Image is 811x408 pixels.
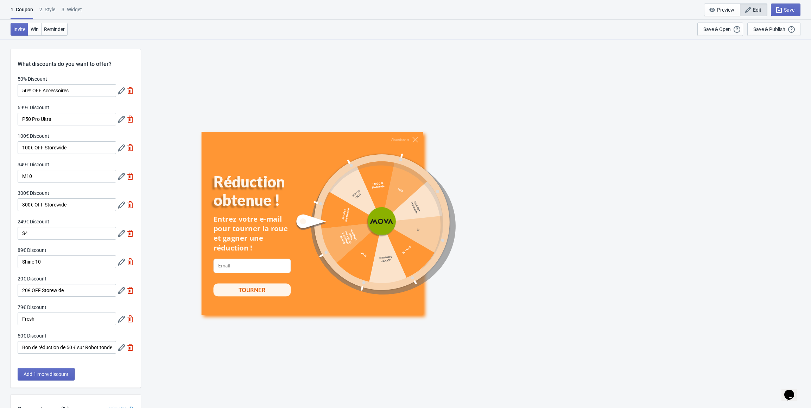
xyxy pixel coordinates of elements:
img: delete.svg [127,258,134,265]
button: Save & Publish [747,23,800,36]
label: 50€ Discount [18,332,46,339]
span: Preview [717,7,734,13]
img: delete.svg [127,116,134,123]
label: 79€ Discount [18,304,46,311]
button: Edit [740,4,767,16]
span: Reminder [44,26,65,32]
span: Win [31,26,39,32]
label: 89€ Discount [18,247,46,254]
label: 20€ Discount [18,275,46,282]
div: 2 . Style [39,6,55,18]
button: Save [771,4,800,16]
img: delete.svg [127,344,134,351]
img: delete.svg [127,173,134,180]
div: What discounts do you want to offer? [11,49,141,68]
button: Reminder [41,23,68,36]
div: 3. Widget [62,6,82,18]
div: Save & Open [703,26,731,32]
span: Edit [753,7,761,13]
button: Add 1 more discount [18,368,75,381]
div: Entrez votre e-mail pour tourner la roue et gagner une réduction ! [213,214,291,253]
img: delete.svg [127,87,134,94]
input: Email [213,259,291,273]
span: Save [784,7,794,13]
div: 1. Coupon [11,6,33,19]
div: TOURNER [239,286,266,293]
img: delete.svg [127,315,134,322]
label: 50% Discount [18,75,47,82]
img: delete.svg [127,144,134,151]
div: Save & Publish [753,26,785,32]
label: 100€ Discount [18,132,49,140]
button: Invite [11,23,28,36]
span: Add 1 more discount [24,371,69,377]
button: Win [28,23,42,36]
img: delete.svg [127,287,134,294]
label: 349€ Discount [18,161,49,168]
button: Save & Open [697,23,743,36]
label: 300€ Discount [18,190,49,197]
iframe: chat widget [781,380,804,401]
button: Preview [704,4,740,16]
span: Invite [13,26,25,32]
label: 249€ Discount [18,218,49,225]
div: Abandonner [391,137,409,141]
img: delete.svg [127,230,134,237]
label: 699€ Discount [18,104,49,111]
div: Réduction obtenue ! [213,172,306,209]
img: delete.svg [127,201,134,208]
